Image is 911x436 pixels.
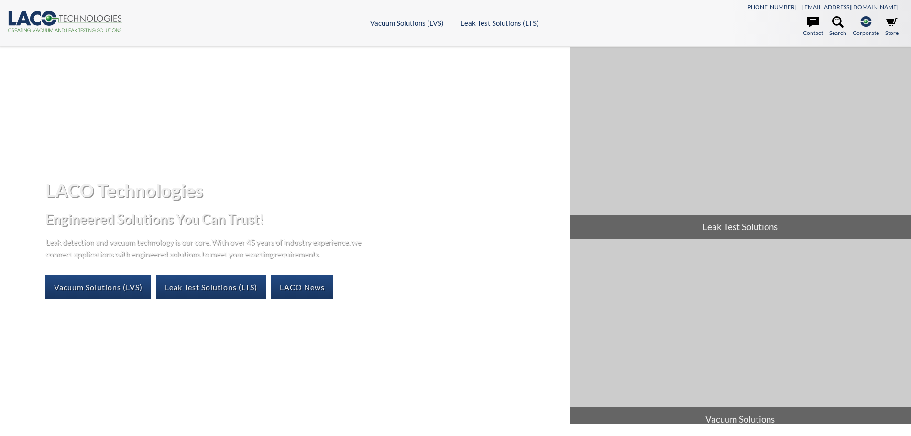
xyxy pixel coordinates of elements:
[802,3,899,11] a: [EMAIL_ADDRESS][DOMAIN_NAME]
[370,19,444,27] a: Vacuum Solutions (LVS)
[853,28,879,37] span: Corporate
[45,275,151,299] a: Vacuum Solutions (LVS)
[271,275,333,299] a: LACO News
[570,407,911,431] span: Vacuum Solutions
[461,19,539,27] a: Leak Test Solutions (LTS)
[570,215,911,239] span: Leak Test Solutions
[885,16,899,37] a: Store
[829,16,846,37] a: Search
[746,3,797,11] a: [PHONE_NUMBER]
[45,210,561,228] h2: Engineered Solutions You Can Trust!
[803,16,823,37] a: Contact
[570,47,911,239] a: Leak Test Solutions
[570,239,911,431] a: Vacuum Solutions
[45,235,366,260] p: Leak detection and vacuum technology is our core. With over 45 years of industry experience, we c...
[156,275,266,299] a: Leak Test Solutions (LTS)
[45,179,561,202] h1: LACO Technologies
